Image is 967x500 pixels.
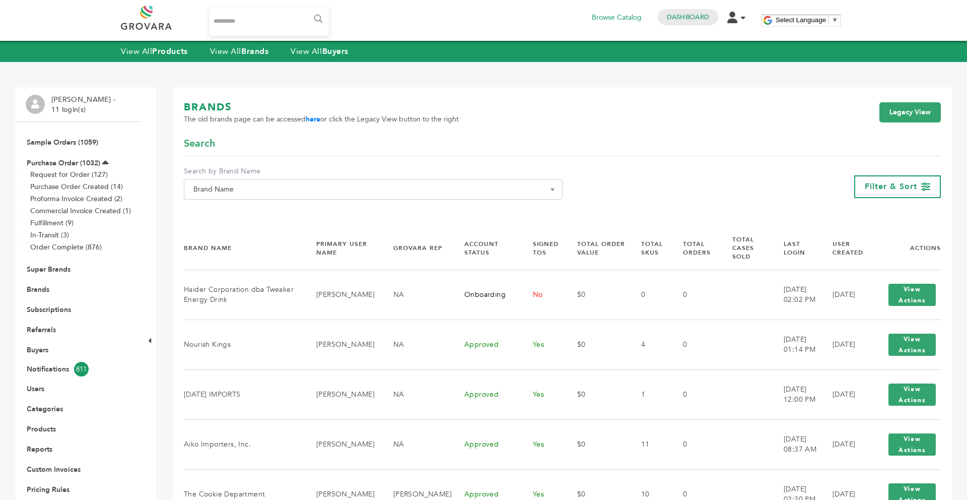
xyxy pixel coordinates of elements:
[629,419,670,469] td: 11
[520,227,565,270] th: Signed TOS
[291,46,349,57] a: View AllBuyers
[381,419,452,469] td: NA
[381,320,452,369] td: NA
[304,419,381,469] td: [PERSON_NAME]
[184,227,304,270] th: Brand Name
[304,270,381,320] td: [PERSON_NAME]
[776,16,838,24] a: Select Language​
[771,270,820,320] td: [DATE] 02:02 PM
[26,95,45,114] img: profile.png
[152,46,187,57] strong: Products
[27,465,81,474] a: Custom Invoices
[565,419,629,469] td: $0
[771,419,820,469] td: [DATE] 08:37 AM
[820,227,871,270] th: User Created
[629,369,670,419] td: 1
[184,179,563,200] span: Brand Name
[720,227,771,270] th: Total Cases Sold
[670,227,720,270] th: Total Orders
[520,369,565,419] td: Yes
[184,369,304,419] td: [DATE] IMPORTS
[306,114,320,124] a: here
[565,320,629,369] td: $0
[820,270,871,320] td: [DATE]
[879,102,941,122] a: Legacy View
[592,12,642,23] a: Browse Catalog
[452,320,520,369] td: Approved
[629,227,670,270] th: Total SKUs
[30,230,69,240] a: In-Transit (3)
[74,362,89,377] span: 811
[210,46,269,57] a: View AllBrands
[27,285,49,294] a: Brands
[452,227,520,270] th: Account Status
[27,485,70,494] a: Pricing Rules
[888,284,936,306] button: View Actions
[30,206,131,216] a: Commercial Invoice Created (1)
[27,384,44,394] a: Users
[629,270,670,320] td: 0
[27,345,48,355] a: Buyers
[381,270,452,320] td: NA
[30,170,108,179] a: Request for Order (127)
[771,227,820,270] th: Last Login
[184,419,304,469] td: Aiko Importers, Inc.
[27,445,52,454] a: Reports
[27,404,63,414] a: Categories
[565,227,629,270] th: Total Order Value
[670,270,720,320] td: 0
[452,419,520,469] td: Approved
[629,320,670,369] td: 4
[241,46,268,57] strong: Brands
[184,114,459,124] span: The old brands page can be accessed or click the Legacy View button to the right
[832,16,838,24] span: ▼
[888,334,936,356] button: View Actions
[27,325,56,335] a: Referrals
[888,433,936,456] button: View Actions
[776,16,826,24] span: Select Language
[121,46,188,57] a: View AllProducts
[30,242,102,252] a: Order Complete (876)
[565,369,629,419] td: $0
[670,320,720,369] td: 0
[888,384,936,406] button: View Actions
[381,227,452,270] th: Grovara Rep
[820,320,871,369] td: [DATE]
[565,270,629,320] td: $0
[30,182,123,192] a: Purchase Order Created (14)
[27,265,71,274] a: Super Brands
[27,424,56,434] a: Products
[184,270,304,320] td: Haider Corporation dba Tweaker Energy Drink
[452,369,520,419] td: Approved
[304,227,381,270] th: Primary User Name
[27,158,100,168] a: Purchase Order (1032)
[304,369,381,419] td: [PERSON_NAME]
[30,194,122,204] a: Proforma Invoice Created (2)
[51,95,118,114] li: [PERSON_NAME] - 11 login(s)
[520,419,565,469] td: Yes
[820,369,871,419] td: [DATE]
[670,419,720,469] td: 0
[452,270,520,320] td: Onboarding
[30,218,74,228] a: Fulfillment (9)
[322,46,349,57] strong: Buyers
[184,100,459,114] h1: BRANDS
[771,320,820,369] td: [DATE] 01:14 PM
[865,181,917,192] span: Filter & Sort
[27,138,98,147] a: Sample Orders (1059)
[304,320,381,369] td: [PERSON_NAME]
[27,362,129,377] a: Notifications811
[771,369,820,419] td: [DATE] 12:00 PM
[210,8,329,36] input: Search...
[184,166,563,176] label: Search by Brand Name
[189,182,557,197] span: Brand Name
[670,369,720,419] td: 0
[871,227,941,270] th: Actions
[520,270,565,320] td: No
[520,320,565,369] td: Yes
[381,369,452,419] td: NA
[820,419,871,469] td: [DATE]
[184,320,304,369] td: Nourish Kings
[667,13,709,22] a: Dashboard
